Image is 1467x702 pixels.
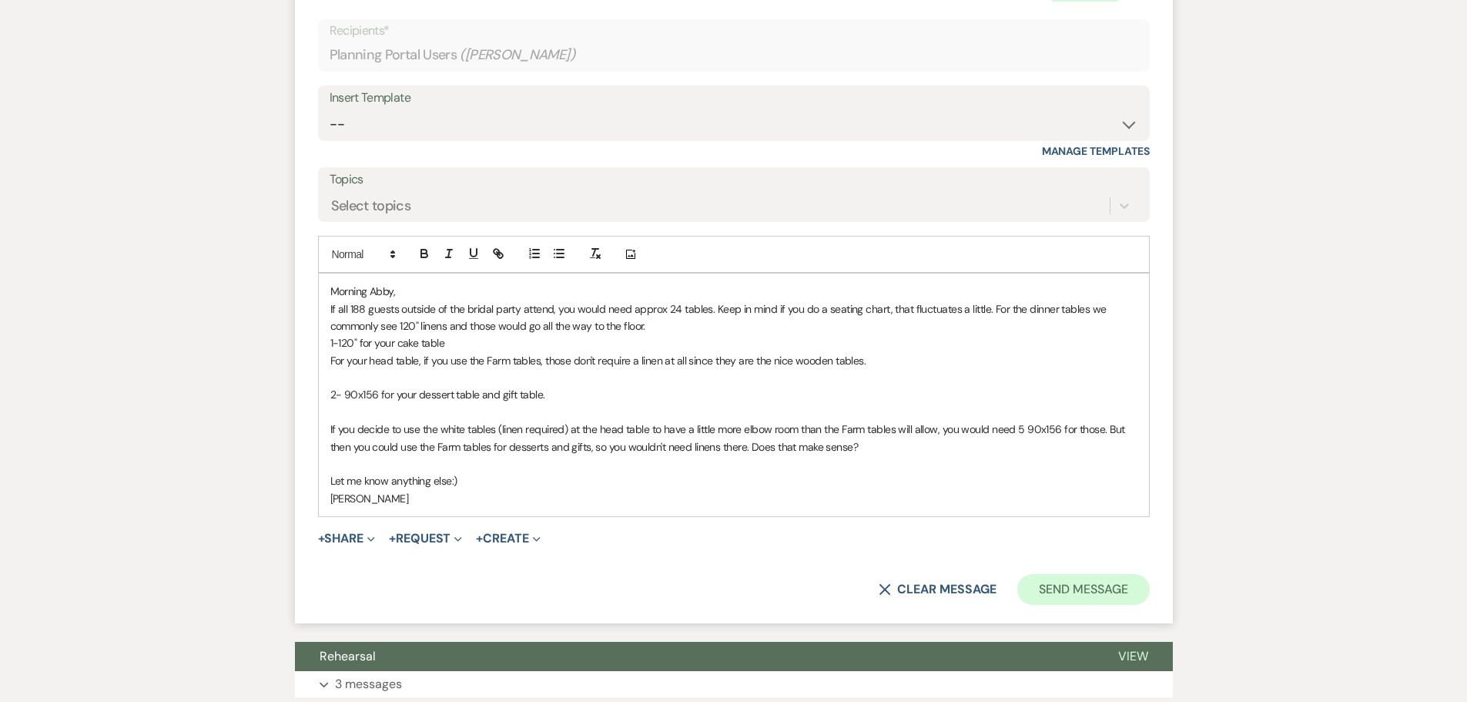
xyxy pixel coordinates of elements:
[330,334,1137,351] p: 1-120" for your cake table
[318,532,376,545] button: Share
[318,532,325,545] span: +
[879,583,996,596] button: Clear message
[1094,642,1173,671] button: View
[335,674,402,694] p: 3 messages
[330,490,1137,507] p: [PERSON_NAME]
[330,169,1138,191] label: Topics
[476,532,540,545] button: Create
[330,21,1138,41] p: Recipients*
[330,472,1137,489] p: Let me know anything else:)
[330,87,1138,109] div: Insert Template
[330,301,1137,335] p: If all 188 guests outside of the bridal party attend, you would need approx 24 tables. Keep in mi...
[460,45,575,65] span: ( [PERSON_NAME] )
[1118,648,1148,664] span: View
[330,421,1137,455] p: If you decide to use the white tables (linen required) at the head table to have a little more el...
[389,532,396,545] span: +
[476,532,483,545] span: +
[331,196,411,217] div: Select topics
[389,532,462,545] button: Request
[1017,574,1149,605] button: Send Message
[330,386,1137,403] p: 2- 90x156 for your dessert table and gift table.
[295,642,1094,671] button: Rehearsal
[330,283,1137,300] p: Morning Abby,
[320,648,376,664] span: Rehearsal
[330,352,1137,369] p: For your head table, if you use the Farm tables, those don't require a linen at all since they ar...
[330,40,1138,70] div: Planning Portal Users
[1042,144,1150,158] a: Manage Templates
[295,671,1173,697] button: 3 messages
